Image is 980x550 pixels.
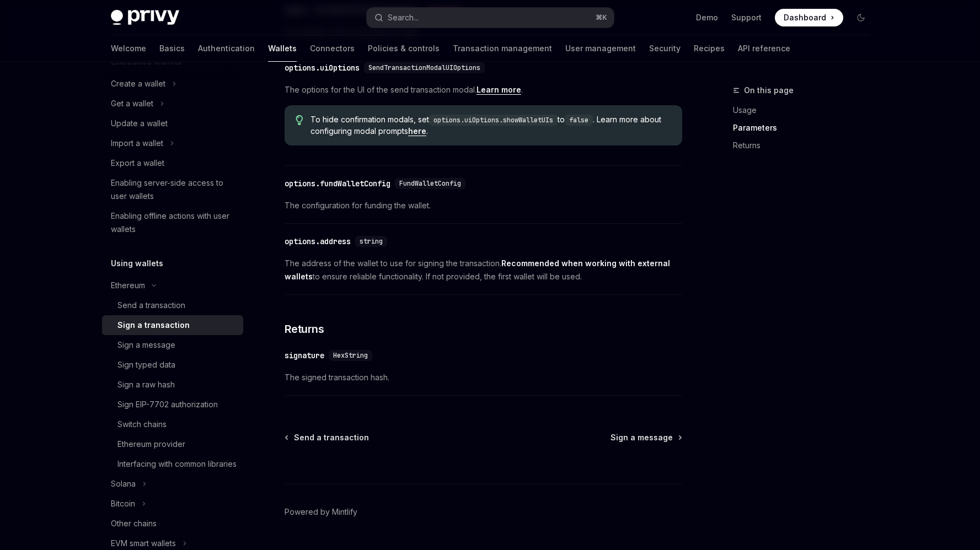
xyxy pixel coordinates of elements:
[102,114,243,133] a: Update a wallet
[285,506,357,517] a: Powered by Mintlify
[285,178,390,189] div: options.fundWalletConfig
[102,355,243,375] a: Sign typed data
[111,77,165,90] div: Create a wallet
[117,457,237,471] div: Interfacing with common libraries
[285,350,324,361] div: signature
[111,537,176,550] div: EVM smart wallets
[111,10,179,25] img: dark logo
[310,35,355,62] a: Connectors
[565,115,593,126] code: false
[102,395,243,414] a: Sign EIP-7702 authorization
[102,474,243,494] button: Solana
[102,206,243,239] a: Enabling offline actions with user wallets
[611,432,681,443] a: Sign a message
[117,378,175,391] div: Sign a raw hash
[310,114,671,137] span: To hide confirmation modals, set to . Learn more about configuring modal prompts .
[102,315,243,335] a: Sign a transaction
[476,85,521,95] a: Learn more
[111,157,164,170] div: Export a wallet
[117,338,175,352] div: Sign a message
[738,35,790,62] a: API reference
[102,414,243,434] a: Switch chains
[565,35,636,62] a: User management
[102,276,243,295] button: Ethereum
[159,35,185,62] a: Basics
[285,321,324,337] span: Returns
[102,153,243,173] a: Export a wallet
[198,35,255,62] a: Authentication
[360,237,383,246] span: string
[117,398,218,411] div: Sign EIP-7702 authorization
[117,418,167,431] div: Switch chains
[102,494,243,514] button: Bitcoin
[111,35,146,62] a: Welcome
[102,514,243,533] a: Other chains
[744,84,794,97] span: On this page
[649,35,681,62] a: Security
[285,257,682,283] span: The address of the wallet to use for signing the transaction. to ensure reliable functionality. I...
[111,497,135,510] div: Bitcoin
[296,115,303,125] svg: Tip
[111,97,153,110] div: Get a wallet
[117,299,185,312] div: Send a transaction
[102,94,243,114] button: Get a wallet
[111,517,157,530] div: Other chains
[111,209,237,236] div: Enabling offline actions with user wallets
[111,257,163,270] h5: Using wallets
[367,8,614,28] button: Search...⌘K
[368,35,440,62] a: Policies & controls
[775,9,843,26] a: Dashboard
[731,12,762,23] a: Support
[388,11,419,24] div: Search...
[429,115,558,126] code: options.uiOptions.showWalletUIs
[117,438,185,451] div: Ethereum provider
[408,126,426,136] a: here
[286,432,369,443] a: Send a transaction
[102,295,243,315] a: Send a transaction
[733,101,879,119] a: Usage
[784,12,826,23] span: Dashboard
[285,236,351,247] div: options.address
[694,35,725,62] a: Recipes
[111,117,168,130] div: Update a wallet
[117,319,190,332] div: Sign a transaction
[453,35,552,62] a: Transaction management
[696,12,718,23] a: Demo
[285,83,682,96] span: The options for the UI of the send transaction modal. .
[102,173,243,206] a: Enabling server-side access to user wallets
[368,63,480,72] span: SendTransactionModalUIOptions
[117,358,175,371] div: Sign typed data
[268,35,297,62] a: Wallets
[102,434,243,454] a: Ethereum provider
[102,454,243,474] a: Interfacing with common libraries
[102,133,243,153] button: Import a wallet
[111,477,136,490] div: Solana
[102,335,243,355] a: Sign a message
[852,9,870,26] button: Toggle dark mode
[111,279,145,292] div: Ethereum
[102,74,243,94] button: Create a wallet
[111,176,237,203] div: Enabling server-side access to user wallets
[399,179,461,188] span: FundWalletConfig
[285,371,682,384] span: The signed transaction hash.
[733,119,879,137] a: Parameters
[102,375,243,395] a: Sign a raw hash
[294,432,369,443] span: Send a transaction
[285,62,360,73] div: options.uiOptions
[285,199,682,212] span: The configuration for funding the wallet.
[596,13,607,22] span: ⌘ K
[611,432,673,443] span: Sign a message
[333,351,368,360] span: HexString
[733,137,879,154] a: Returns
[111,137,163,150] div: Import a wallet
